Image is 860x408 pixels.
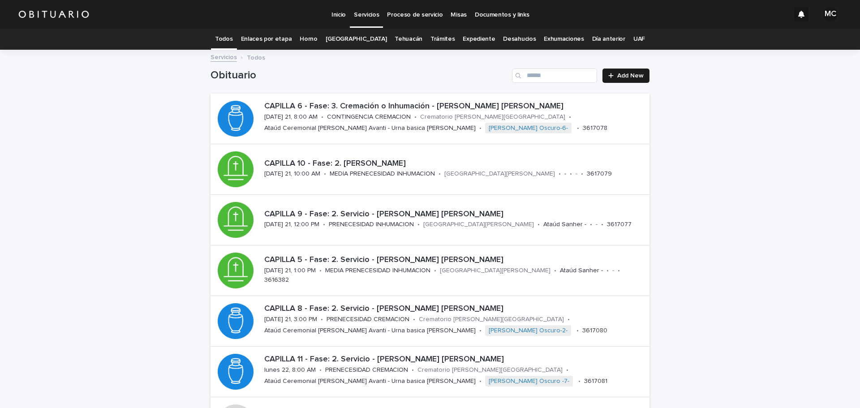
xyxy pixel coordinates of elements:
a: Add New [602,69,649,83]
p: - [564,170,566,178]
p: CONTINGENCIA CREMACION [327,113,411,121]
a: Desahucios [503,29,536,50]
p: [DATE] 21, 3:00 PM [264,316,317,323]
p: MEDIA PRENECESIDAD INHUMACION [325,267,430,275]
p: • [618,267,620,275]
a: Horno [300,29,317,50]
p: 3616382 [264,276,289,284]
a: Enlaces por etapa [241,29,292,50]
p: • [578,378,580,385]
p: - [596,221,598,228]
a: Todos [215,29,232,50]
p: • [414,113,417,121]
p: 3617079 [587,170,612,178]
a: Trámites [430,29,455,50]
p: • [479,327,482,335]
p: [DATE] 21, 8:00 AM [264,113,318,121]
input: Search [512,69,597,83]
span: Add New [617,73,644,79]
p: [GEOGRAPHIC_DATA][PERSON_NAME] [423,221,534,228]
p: • [554,267,556,275]
a: [PERSON_NAME] Oscuro-2- [489,327,568,335]
p: • [319,366,322,374]
a: Expediente [463,29,495,50]
a: CAPILLA 9 - Fase: 2. Servicio - [PERSON_NAME] [PERSON_NAME][DATE] 21, 12:00 PM•PRENECESIDAD INHUM... [211,195,649,245]
p: CAPILLA 6 - Fase: 3. Cremación o Inhumación - [PERSON_NAME] [PERSON_NAME] [264,102,646,112]
p: - [576,170,577,178]
a: Servicios [211,52,237,62]
p: • [569,113,571,121]
p: Ataúd Sanher - [543,221,586,228]
p: - [612,267,614,275]
p: • [413,316,415,323]
a: UAF [633,29,645,50]
p: [GEOGRAPHIC_DATA][PERSON_NAME] [440,267,550,275]
p: Crematorio [PERSON_NAME][GEOGRAPHIC_DATA] [420,113,565,121]
p: Crematorio [PERSON_NAME][GEOGRAPHIC_DATA] [417,366,563,374]
p: lunes 22, 8:00 AM [264,366,316,374]
p: Ataúd Ceremonial [PERSON_NAME] Avanti - Urna basica [PERSON_NAME] [264,327,476,335]
p: • [577,125,579,132]
p: [DATE] 21, 10:00 AM [264,170,320,178]
p: CAPILLA 10 - Fase: 2. [PERSON_NAME] [264,159,646,169]
p: • [479,378,482,385]
a: CAPILLA 11 - Fase: 2. Servicio - [PERSON_NAME] [PERSON_NAME]lunes 22, 8:00 AM•PRENECESIDAD CREMAC... [211,347,649,397]
a: [PERSON_NAME] Oscuro-6- [489,125,568,132]
p: 3617080 [582,327,607,335]
a: Tehuacán [395,29,422,50]
p: [DATE] 21, 1:00 PM [264,267,316,275]
p: • [439,170,441,178]
p: CAPILLA 8 - Fase: 2. Servicio - [PERSON_NAME] [PERSON_NAME] [264,304,646,314]
p: • [606,267,609,275]
a: CAPILLA 6 - Fase: 3. Cremación o Inhumación - [PERSON_NAME] [PERSON_NAME][DATE] 21, 8:00 AM•CONTI... [211,94,649,144]
p: • [324,170,326,178]
p: • [570,170,572,178]
a: CAPILLA 8 - Fase: 2. Servicio - [PERSON_NAME] [PERSON_NAME][DATE] 21, 3:00 PM•PRENECESIDAD CREMAC... [211,296,649,347]
p: Ataúd Ceremonial [PERSON_NAME] Avanti - Urna basica [PERSON_NAME] [264,125,476,132]
a: CAPILLA 10 - Fase: 2. [PERSON_NAME][DATE] 21, 10:00 AM•MEDIA PRENECESIDAD INHUMACION•[GEOGRAPHIC_... [211,144,649,195]
p: Crematorio [PERSON_NAME][GEOGRAPHIC_DATA] [419,316,564,323]
p: • [321,113,323,121]
p: [GEOGRAPHIC_DATA][PERSON_NAME] [444,170,555,178]
p: CAPILLA 5 - Fase: 2. Servicio - [PERSON_NAME] [PERSON_NAME] [264,255,646,265]
p: • [581,170,583,178]
p: CAPILLA 9 - Fase: 2. Servicio - [PERSON_NAME] [PERSON_NAME] [264,210,646,219]
a: CAPILLA 5 - Fase: 2. Servicio - [PERSON_NAME] [PERSON_NAME][DATE] 21, 1:00 PM•MEDIA PRENECESIDAD ... [211,245,649,296]
p: • [434,267,436,275]
p: PRENECESIDAD CREMACION [327,316,409,323]
p: [DATE] 21, 12:00 PM [264,221,319,228]
p: • [417,221,420,228]
p: • [566,366,568,374]
p: • [601,221,603,228]
p: 3617081 [584,378,607,385]
p: Ataúd Ceremonial [PERSON_NAME] Avanti - Urna basica [PERSON_NAME] [264,378,476,385]
a: Exhumaciones [544,29,584,50]
p: • [576,327,579,335]
p: Todos [247,52,265,62]
p: • [412,366,414,374]
p: • [479,125,482,132]
p: PRENECESIDAD INHUMACION [329,221,414,228]
p: CAPILLA 11 - Fase: 2. Servicio - [PERSON_NAME] [PERSON_NAME] [264,355,646,365]
p: PRENECESIDAD CREMACION [325,366,408,374]
a: Día anterior [592,29,625,50]
p: MEDIA PRENECESIDAD INHUMACION [330,170,435,178]
p: • [568,316,570,323]
img: HUM7g2VNRLqGMmR9WVqf [18,5,90,23]
a: [GEOGRAPHIC_DATA] [326,29,387,50]
div: MC [823,7,838,21]
p: • [319,267,322,275]
p: • [323,221,325,228]
p: • [559,170,561,178]
p: Ataúd Sanher - [560,267,603,275]
h1: Obituario [211,69,508,82]
p: • [590,221,592,228]
a: [PERSON_NAME] Oscuro -7- [489,378,569,385]
p: 3617077 [607,221,632,228]
p: 3617078 [583,125,607,132]
p: • [321,316,323,323]
p: • [537,221,540,228]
